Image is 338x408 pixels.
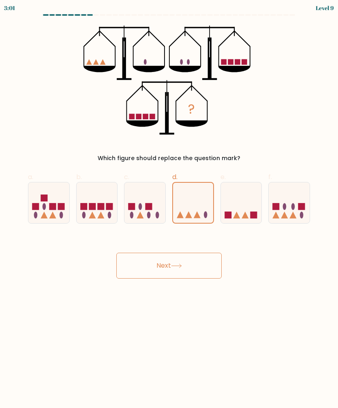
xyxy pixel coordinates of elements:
[124,172,129,182] span: c.
[268,172,272,182] span: f.
[172,172,178,182] span: d.
[33,154,305,163] div: Which figure should replace the question mark?
[76,172,82,182] span: b.
[116,253,222,279] button: Next
[316,4,334,12] div: Level 9
[220,172,226,182] span: e.
[188,100,195,118] tspan: ?
[4,4,15,12] div: 3:01
[28,172,33,182] span: a.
